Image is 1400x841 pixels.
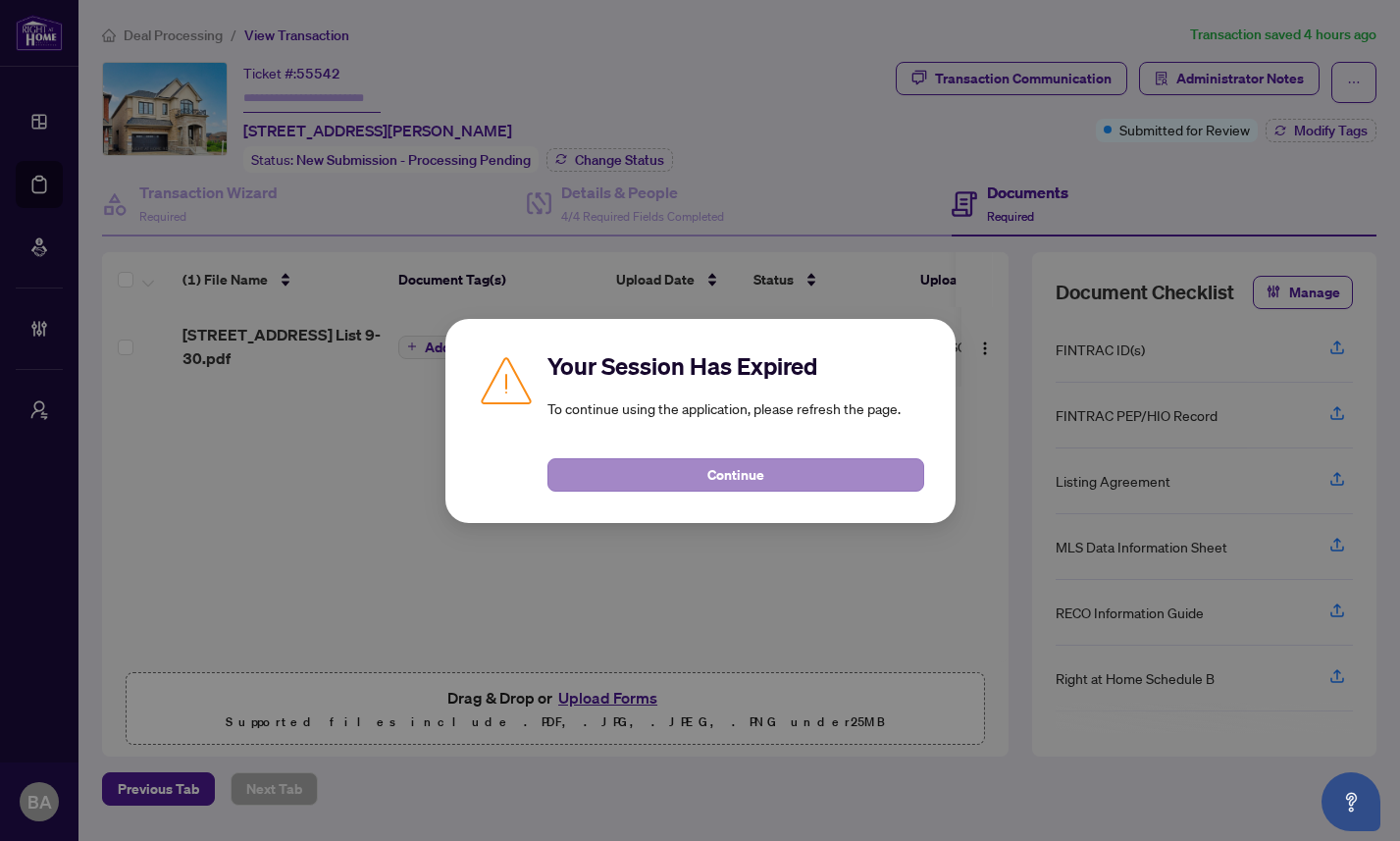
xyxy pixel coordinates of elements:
[547,458,924,492] button: Continue
[547,350,924,492] div: To continue using the application, please refresh the page.
[477,350,536,409] img: Caution icon
[707,459,764,491] span: Continue
[547,350,924,382] h2: Your Session Has Expired
[1322,772,1380,831] button: Open asap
